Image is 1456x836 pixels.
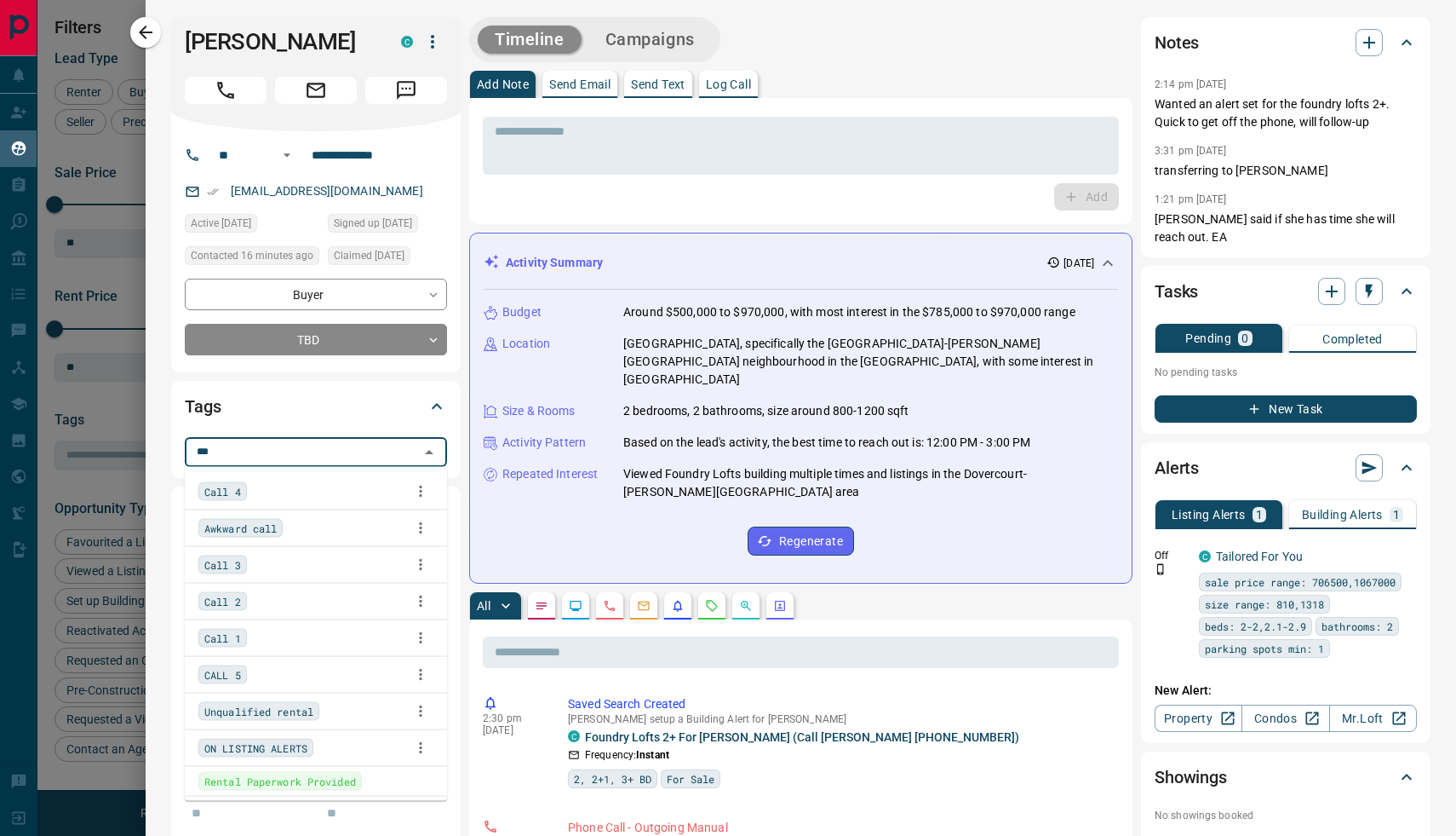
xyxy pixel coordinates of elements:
[204,520,277,537] span: Awkward call
[478,26,582,54] button: Timeline
[706,78,751,90] p: Log Call
[568,695,1112,713] p: Saved Search Created
[549,78,610,90] p: Send Email
[1155,95,1417,131] p: Wanted an alert set for the foundry lofts 2+. Quick to get off the phone, will follow-up
[1155,360,1417,385] p: No pending tasks
[185,77,267,104] span: Call
[207,186,219,198] svg: Email Verified
[1063,256,1094,271] p: [DATE]
[204,483,241,500] span: Call 4
[623,465,1118,501] p: Viewed Foundry Lofts building multiple times and listings in the Dovercourt-[PERSON_NAME][GEOGRAP...
[477,78,529,90] p: Add Note
[1216,550,1303,563] a: Tailored For You
[535,599,548,613] svg: Notes
[1302,509,1383,521] p: Building Alerts
[1393,509,1400,521] p: 1
[637,599,651,613] svg: Emails
[1155,22,1417,63] div: Notes
[1155,278,1198,305] h2: Tasks
[1199,551,1211,562] div: condos.ca
[603,599,616,613] svg: Calls
[1172,509,1246,521] p: Listing Alerts
[185,28,375,55] h1: [PERSON_NAME]
[231,184,423,198] a: [EMAIL_ADDRESS][DOMAIN_NAME]
[417,441,441,464] button: Close
[204,630,241,647] span: Call 1
[1155,78,1227,90] p: 2:14 pm [DATE]
[483,712,542,724] p: 2:30 pm
[636,749,669,761] strong: Instant
[588,26,712,54] button: Campaigns
[365,77,447,104] span: Message
[204,703,313,720] span: Unqualified rental
[334,215,412,232] span: Signed up [DATE]
[477,600,490,612] p: All
[1321,618,1393,635] span: bathrooms: 2
[1155,705,1242,732] a: Property
[1155,454,1199,481] h2: Alerts
[623,303,1075,321] p: Around $500,000 to $970,000, with most interest in the $785,000 to $970,000 range
[502,335,550,353] p: Location
[277,145,297,165] button: Open
[502,434,586,452] p: Activity Pattern
[1205,618,1306,635] span: beds: 2-2,2.1-2.9
[1155,764,1227,791] h2: Showings
[502,465,598,483] p: Repeated Interest
[667,770,714,787] span: For Sale
[671,599,685,613] svg: Listing Alerts
[585,730,1019,744] a: Foundry Lofts 2+ For [PERSON_NAME] (Call [PERSON_NAME] [PHONE_NUMBER])
[185,324,447,355] div: TBD
[623,434,1030,452] p: Based on the lead's activity, the best time to reach out is: 12:00 PM - 3:00 PM
[1155,210,1417,246] p: [PERSON_NAME] said if she has time she will reach out. EA
[1155,548,1189,563] p: Off
[185,214,319,238] div: Tue Sep 09 2025
[204,666,241,683] span: CALL 5
[623,335,1118,389] p: [GEOGRAPHIC_DATA], specifically the [GEOGRAPHIC_DATA]-[PERSON_NAME][GEOGRAPHIC_DATA] neighbourhoo...
[506,254,603,272] p: Activity Summary
[623,402,909,420] p: 2 bedrooms, 2 bathrooms, size around 800-1200 sqft
[1256,509,1263,521] p: 1
[334,247,404,264] span: Claimed [DATE]
[1155,29,1199,56] h2: Notes
[1155,563,1167,575] svg: Push Notification Only
[1322,333,1383,345] p: Completed
[1155,271,1417,312] div: Tasks
[484,247,1118,279] div: Activity Summary[DATE]
[1155,682,1417,700] p: New Alert:
[502,303,542,321] p: Budget
[185,386,447,427] div: Tags
[204,740,307,757] span: ON LISTING ALERTS
[1155,808,1417,823] p: No showings booked
[1205,640,1324,657] span: parking spots min: 1
[1155,193,1227,205] p: 1:21 pm [DATE]
[1241,705,1329,732] a: Condos
[574,770,651,787] span: 2, 2+1, 3+ BD
[328,246,447,270] div: Sat Sep 13 2025
[1241,332,1248,344] p: 0
[1155,162,1417,180] p: transferring to [PERSON_NAME]
[275,77,357,104] span: Email
[773,599,787,613] svg: Agent Actions
[401,36,413,48] div: condos.ca
[1155,447,1417,488] div: Alerts
[328,214,447,238] div: Tue Sep 09 2025
[185,279,447,310] div: Buyer
[631,78,685,90] p: Send Text
[585,747,669,763] p: Frequency:
[568,730,580,742] div: condos.ca
[1329,705,1417,732] a: Mr.Loft
[204,773,356,790] span: Rental Paperwork Provided
[1185,332,1231,344] p: Pending
[204,593,241,610] span: Call 2
[483,724,542,736] p: [DATE]
[705,599,719,613] svg: Requests
[185,393,221,420] h2: Tags
[748,527,854,556] button: Regenerate
[1205,574,1396,591] span: sale price range: 706500,1067000
[185,246,319,270] div: Sun Sep 14 2025
[1155,395,1417,423] button: New Task
[569,599,582,613] svg: Lead Browsing Activity
[502,402,576,420] p: Size & Rooms
[739,599,753,613] svg: Opportunities
[1155,757,1417,798] div: Showings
